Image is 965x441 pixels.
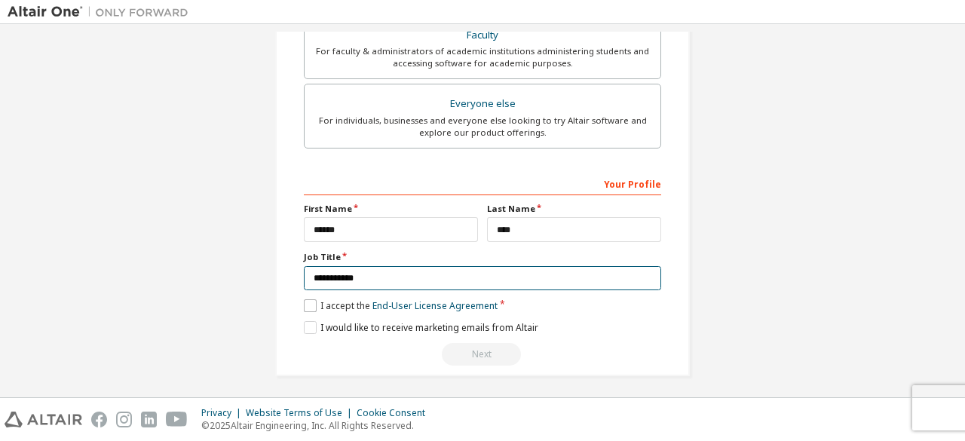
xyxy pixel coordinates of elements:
[314,45,651,69] div: For faculty & administrators of academic institutions administering students and accessing softwa...
[304,299,498,312] label: I accept the
[314,93,651,115] div: Everyone else
[314,115,651,139] div: For individuals, businesses and everyone else looking to try Altair software and explore our prod...
[166,412,188,427] img: youtube.svg
[201,419,434,432] p: © 2025 Altair Engineering, Inc. All Rights Reserved.
[357,407,434,419] div: Cookie Consent
[487,203,661,215] label: Last Name
[5,412,82,427] img: altair_logo.svg
[304,171,661,195] div: Your Profile
[201,407,246,419] div: Privacy
[372,299,498,312] a: End-User License Agreement
[314,25,651,46] div: Faculty
[304,203,478,215] label: First Name
[91,412,107,427] img: facebook.svg
[304,321,538,334] label: I would like to receive marketing emails from Altair
[246,407,357,419] div: Website Terms of Use
[304,343,661,366] div: Read and acccept EULA to continue
[8,5,196,20] img: Altair One
[116,412,132,427] img: instagram.svg
[141,412,157,427] img: linkedin.svg
[304,251,661,263] label: Job Title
